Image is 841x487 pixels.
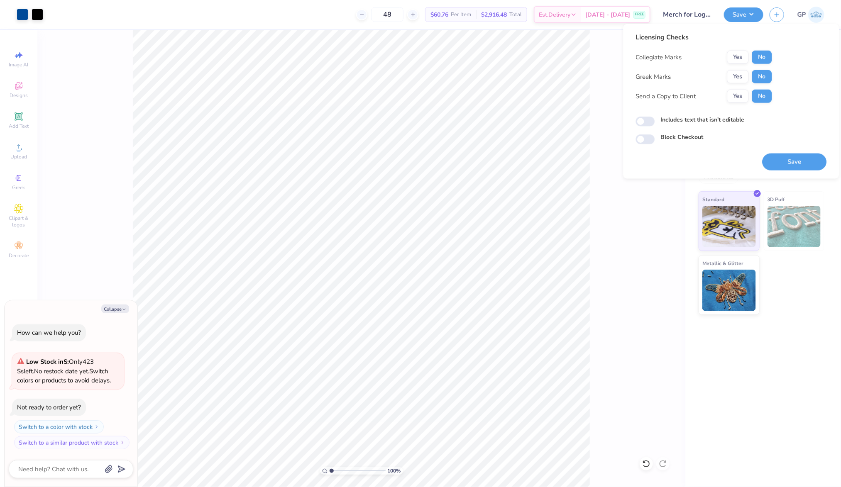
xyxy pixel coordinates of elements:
[371,7,403,22] input: – –
[120,440,125,445] img: Switch to a similar product with stock
[636,53,682,62] div: Collegiate Marks
[17,358,111,385] span: Only 423 Ss left. Switch colors or products to avoid delays.
[635,12,644,17] span: FREE
[752,51,772,64] button: No
[661,133,704,141] label: Block Checkout
[702,195,724,204] span: Standard
[752,70,772,83] button: No
[9,123,29,129] span: Add Text
[661,115,745,124] label: Includes text that isn't editable
[636,32,772,42] div: Licensing Checks
[636,92,696,101] div: Send a Copy to Client
[14,436,130,449] button: Switch to a similar product with stock
[763,153,827,170] button: Save
[702,259,743,268] span: Metallic & Glitter
[34,367,89,375] span: No restock date yet.
[636,72,671,82] div: Greek Marks
[702,270,756,311] img: Metallic & Glitter
[10,153,27,160] span: Upload
[768,206,821,247] img: 3D Puff
[702,206,756,247] img: Standard
[10,92,28,99] span: Designs
[797,10,806,19] span: GP
[657,6,718,23] input: Untitled Design
[9,61,29,68] span: Image AI
[539,10,570,19] span: Est. Delivery
[509,10,522,19] span: Total
[797,7,824,23] a: GP
[451,10,471,19] span: Per Item
[727,90,749,103] button: Yes
[752,90,772,103] button: No
[4,215,33,228] span: Clipart & logos
[17,329,81,337] div: How can we help you?
[101,304,129,313] button: Collapse
[17,403,81,412] div: Not ready to order yet?
[768,195,785,204] span: 3D Puff
[388,467,401,475] span: 100 %
[94,424,99,429] img: Switch to a color with stock
[12,184,25,191] span: Greek
[26,358,69,366] strong: Low Stock in S :
[14,420,104,433] button: Switch to a color with stock
[727,70,749,83] button: Yes
[724,7,763,22] button: Save
[430,10,448,19] span: $60.76
[481,10,507,19] span: $2,916.48
[808,7,824,23] img: Gene Padilla
[9,252,29,259] span: Decorate
[585,10,630,19] span: [DATE] - [DATE]
[727,51,749,64] button: Yes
